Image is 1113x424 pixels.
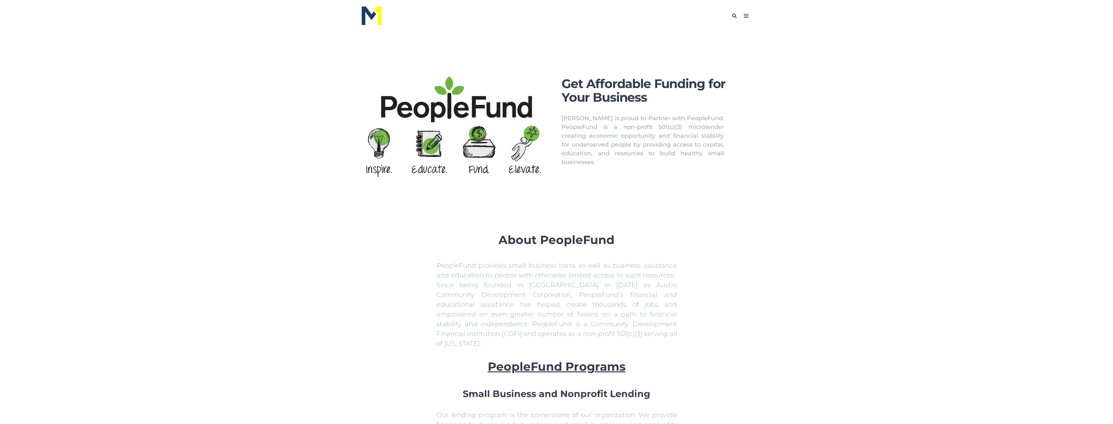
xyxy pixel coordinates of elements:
img: M1 Logo - Blue Letters - for Light Backgrounds [362,6,382,25]
h1: Get Affordable Funding for Your Business [562,77,740,104]
h3: Small Business and Nonprofit Lending [436,388,677,400]
img: PeopleFund inspire educate fund elevate trans bg (2) (1)-min [362,74,552,177]
span: [PERSON_NAME] is proud to Partner with PeopleFund. PeopleFund is a non-profit 501(c)(3) microlend... [562,115,724,166]
h3: About PeopleFund [436,232,677,248]
span: PeopleFund provides small business loans as well as business assistance and education to people w... [436,262,677,347]
span: PeopleFund Programs [488,359,626,374]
